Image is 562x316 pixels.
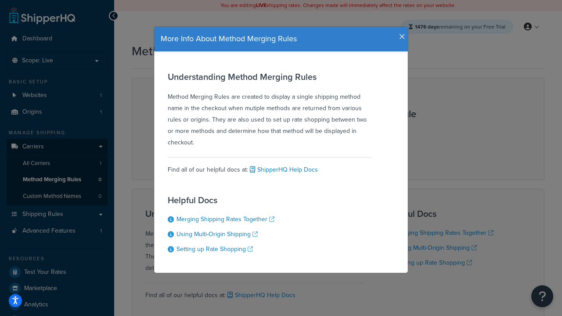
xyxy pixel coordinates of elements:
[248,165,318,174] a: ShipperHQ Help Docs
[177,215,274,224] a: Merging Shipping Rates Together
[168,72,372,82] h3: Understanding Method Merging Rules
[177,230,258,239] a: Using Multi-Origin Shipping
[168,157,372,176] div: Find all of our helpful docs at:
[177,244,253,254] a: Setting up Rate Shopping
[161,33,401,45] h4: More Info About Method Merging Rules
[168,195,274,205] h3: Helpful Docs
[168,72,372,148] div: Method Merging Rules are created to display a single shipping method name in the checkout when mu...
